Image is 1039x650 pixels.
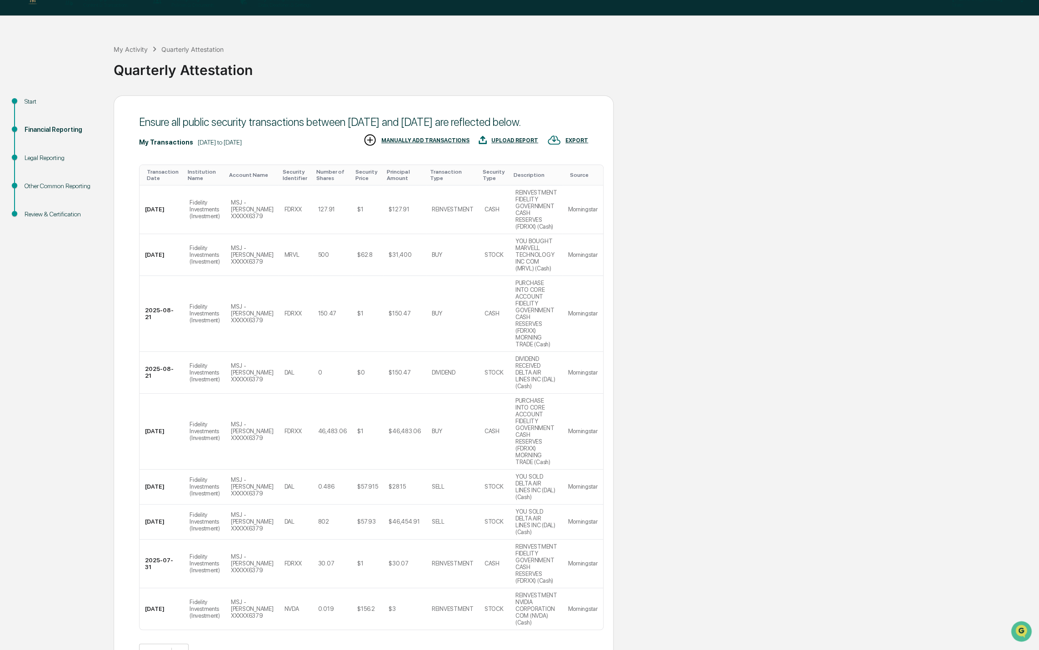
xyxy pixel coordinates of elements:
[483,169,506,181] div: Toggle SortBy
[18,132,57,141] span: Data Lookup
[282,169,309,181] div: Toggle SortBy
[225,394,279,470] td: MSJ - [PERSON_NAME] XXXXX6379
[944,2,1007,8] p: Users
[64,154,110,161] a: Powered byPylon
[318,369,322,376] div: 0
[318,605,334,612] div: 0.019
[318,560,334,567] div: 30.07
[190,511,220,532] div: Fidelity Investments (Investment)
[284,251,299,258] div: MRVL
[563,470,603,505] td: Morningstar
[284,560,301,567] div: FDRXX
[357,206,363,213] div: $1
[25,97,99,106] div: Start
[515,543,557,584] div: REINVESTMENT FIDELITY GOVERNMENT CASH RESERVES (FDRXX) (Cash)
[140,470,184,505] td: [DATE]
[357,605,375,612] div: $156.2
[485,605,504,612] div: STOCK
[161,45,224,53] div: Quarterly Attestation
[225,588,279,630] td: MSJ - [PERSON_NAME] XXXXX6379
[140,352,184,394] td: 2025-08-21
[318,251,329,258] div: 500
[357,518,375,525] div: $57.93
[387,169,422,181] div: Toggle SortBy
[485,369,504,376] div: STOCK
[563,352,603,394] td: Morningstar
[225,276,279,352] td: MSJ - [PERSON_NAME] XXXXX6379
[225,185,279,234] td: MSJ - [PERSON_NAME] XXXXX6379
[190,599,220,619] div: Fidelity Investments (Investment)
[5,111,62,127] a: 🖐️Preclearance
[389,310,410,317] div: $150.47
[225,234,279,276] td: MSJ - [PERSON_NAME] XXXXX6379
[318,483,334,490] div: 0.486
[381,137,470,144] div: MANUALLY ADD TRANSACTIONS
[563,276,603,352] td: Morningstar
[155,72,165,83] button: Start new chat
[284,483,294,490] div: DAL
[355,169,380,181] div: Toggle SortBy
[9,19,165,34] p: How can we help?
[485,428,500,435] div: CASH
[389,428,420,435] div: $46,483.06
[164,2,219,8] p: Policies & Documents
[139,139,193,146] div: My Transactions
[284,369,294,376] div: DAL
[316,169,348,181] div: Toggle SortBy
[140,276,184,352] td: 2025-08-21
[357,483,378,490] div: $57.915
[485,310,500,317] div: CASH
[515,238,557,272] div: YOU BOUGHT MARVELL TECHNOLOGY INC COM (MRVL) (Cash)
[188,169,222,181] div: Toggle SortBy
[432,310,442,317] div: BUY
[229,172,275,178] div: Toggle SortBy
[190,553,220,574] div: Fidelity Investments (Investment)
[25,181,99,191] div: Other Common Reporting
[190,476,220,497] div: Fidelity Investments (Investment)
[485,560,500,567] div: CASH
[31,79,115,86] div: We're available if you need us!
[515,397,557,465] div: PURCHASE INTO CORE ACCOUNT FIDELITY GOVERNMENT CASH RESERVES (FDRXX) MORNING TRADE (Cash)
[491,137,538,144] div: UPLOAD REPORT
[515,280,557,348] div: PURCHASE INTO CORE ACCOUNT FIDELITY GOVERNMENT CASH RESERVES (FDRXX) MORNING TRADE (Cash)
[389,206,409,213] div: $127.91
[284,428,301,435] div: FDRXX
[318,428,346,435] div: 46,483.06
[284,310,301,317] div: FDRXX
[190,421,220,441] div: Fidelity Investments (Investment)
[190,362,220,383] div: Fidelity Investments (Investment)
[225,540,279,588] td: MSJ - [PERSON_NAME] XXXXX6379
[514,172,559,178] div: Toggle SortBy
[225,470,279,505] td: MSJ - [PERSON_NAME] XXXXX6379
[140,540,184,588] td: 2025-07-31
[565,137,588,144] div: EXPORT
[62,111,116,127] a: 🗄️Attestations
[515,355,557,390] div: DIVIDEND RECEIVED DELTA AIR LINES INC (DAL) (Cash)
[114,45,148,53] div: My Activity
[357,369,365,376] div: $0
[139,115,588,129] div: Ensure all public security transactions between [DATE] and [DATE] are reflected below.
[318,518,329,525] div: 802
[563,505,603,540] td: Morningstar
[389,251,411,258] div: $31,400
[18,115,59,124] span: Preclearance
[485,483,504,490] div: STOCK
[9,70,25,86] img: 1746055101610-c473b297-6a78-478c-a979-82029cc54cd1
[1010,620,1034,645] iframe: Open customer support
[251,2,315,8] p: Data, Deadlines & Settings
[515,592,557,626] div: REINVESTMENT NVIDIA CORPORATION COM (NVDA) (Cash)
[563,540,603,588] td: Morningstar
[25,125,99,135] div: Financial Reporting
[570,172,599,178] div: Toggle SortBy
[140,588,184,630] td: [DATE]
[190,245,220,265] div: Fidelity Investments (Investment)
[547,133,561,147] img: EXPORT
[432,251,442,258] div: BUY
[147,169,180,181] div: Toggle SortBy
[515,508,557,535] div: YOU SOLD DELTA AIR LINES INC (DAL) (Cash)
[198,139,242,146] div: [DATE] to [DATE]
[140,234,184,276] td: [DATE]
[485,251,504,258] div: STOCK
[75,115,113,124] span: Attestations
